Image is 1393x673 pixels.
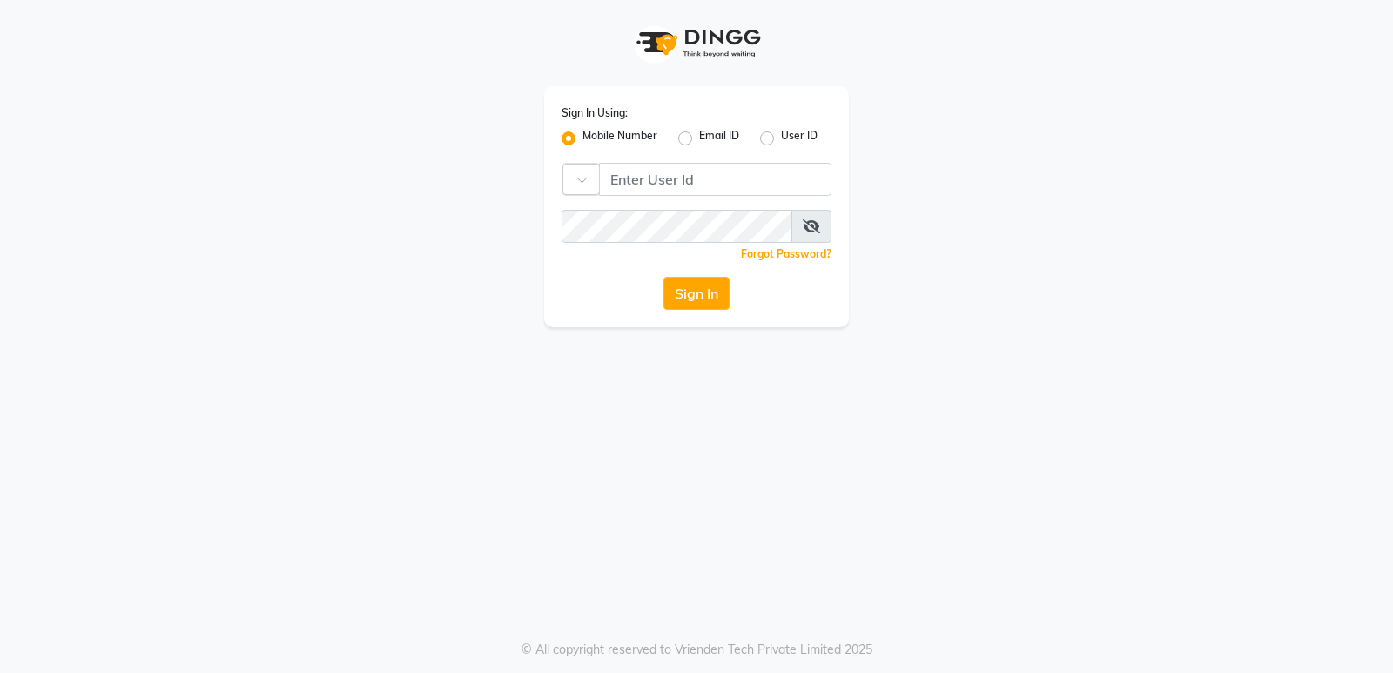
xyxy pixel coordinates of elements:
img: logo1.svg [627,17,766,69]
input: Username [562,210,792,243]
label: User ID [781,128,818,149]
label: Email ID [699,128,739,149]
label: Mobile Number [582,128,657,149]
button: Sign In [663,277,730,310]
input: Username [599,163,831,196]
a: Forgot Password? [741,247,831,260]
label: Sign In Using: [562,105,628,121]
